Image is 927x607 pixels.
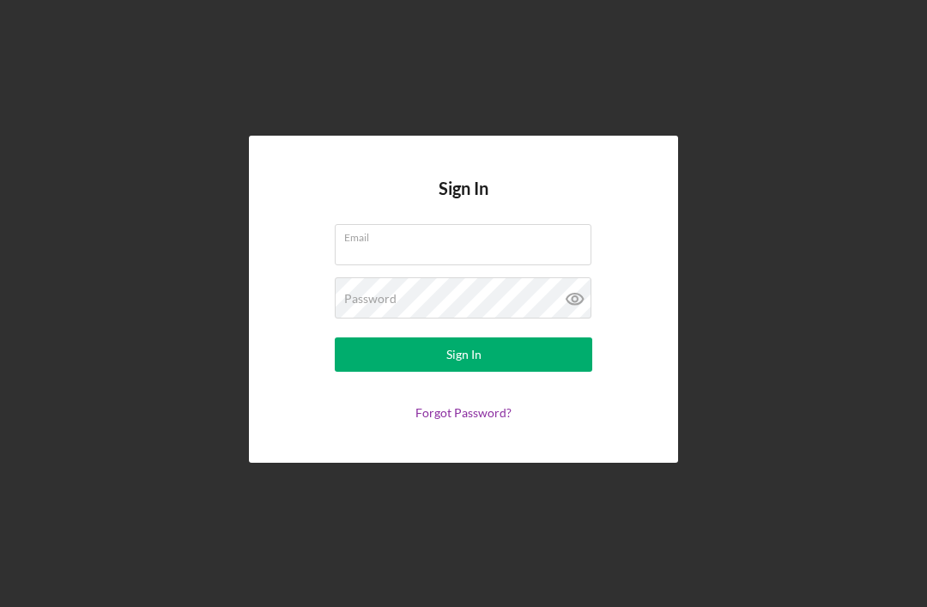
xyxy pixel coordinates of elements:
[415,405,512,420] a: Forgot Password?
[344,225,591,244] label: Email
[335,337,592,372] button: Sign In
[446,337,482,372] div: Sign In
[439,179,488,224] h4: Sign In
[344,292,397,306] label: Password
